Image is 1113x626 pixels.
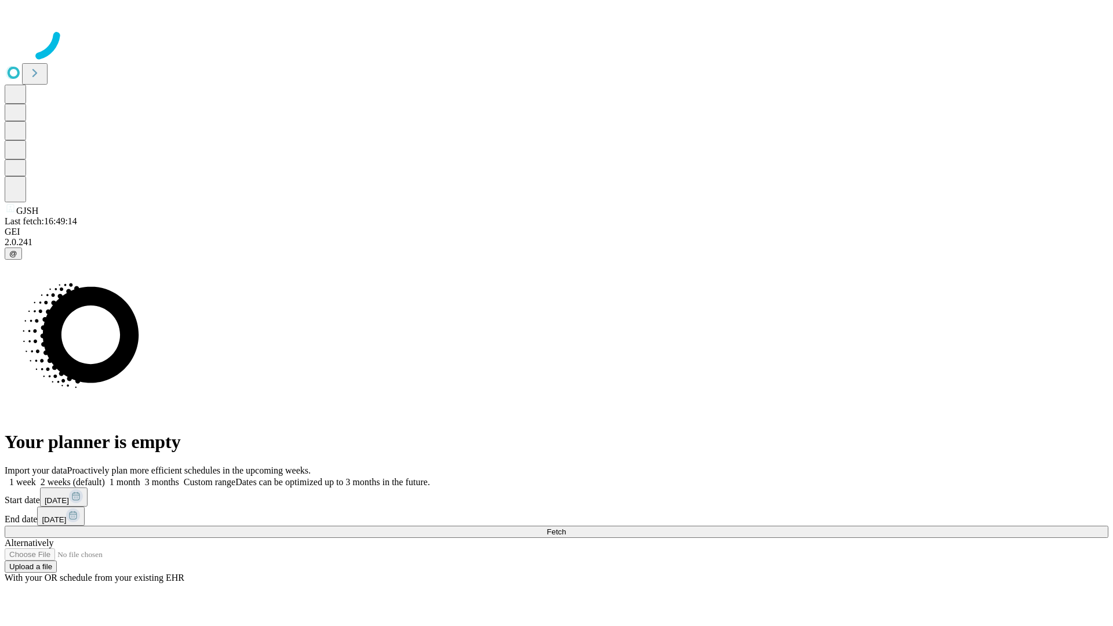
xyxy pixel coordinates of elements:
[42,515,66,524] span: [DATE]
[45,496,69,505] span: [DATE]
[16,206,38,216] span: GJSH
[41,477,105,487] span: 2 weeks (default)
[9,477,36,487] span: 1 week
[5,465,67,475] span: Import your data
[67,465,311,475] span: Proactively plan more efficient schedules in the upcoming weeks.
[5,507,1108,526] div: End date
[5,237,1108,248] div: 2.0.241
[5,216,77,226] span: Last fetch: 16:49:14
[145,477,179,487] span: 3 months
[184,477,235,487] span: Custom range
[5,526,1108,538] button: Fetch
[5,248,22,260] button: @
[5,227,1108,237] div: GEI
[37,507,85,526] button: [DATE]
[5,573,184,583] span: With your OR schedule from your existing EHR
[235,477,430,487] span: Dates can be optimized up to 3 months in the future.
[9,249,17,258] span: @
[110,477,140,487] span: 1 month
[5,487,1108,507] div: Start date
[5,431,1108,453] h1: Your planner is empty
[5,538,53,548] span: Alternatively
[547,527,566,536] span: Fetch
[5,561,57,573] button: Upload a file
[40,487,88,507] button: [DATE]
